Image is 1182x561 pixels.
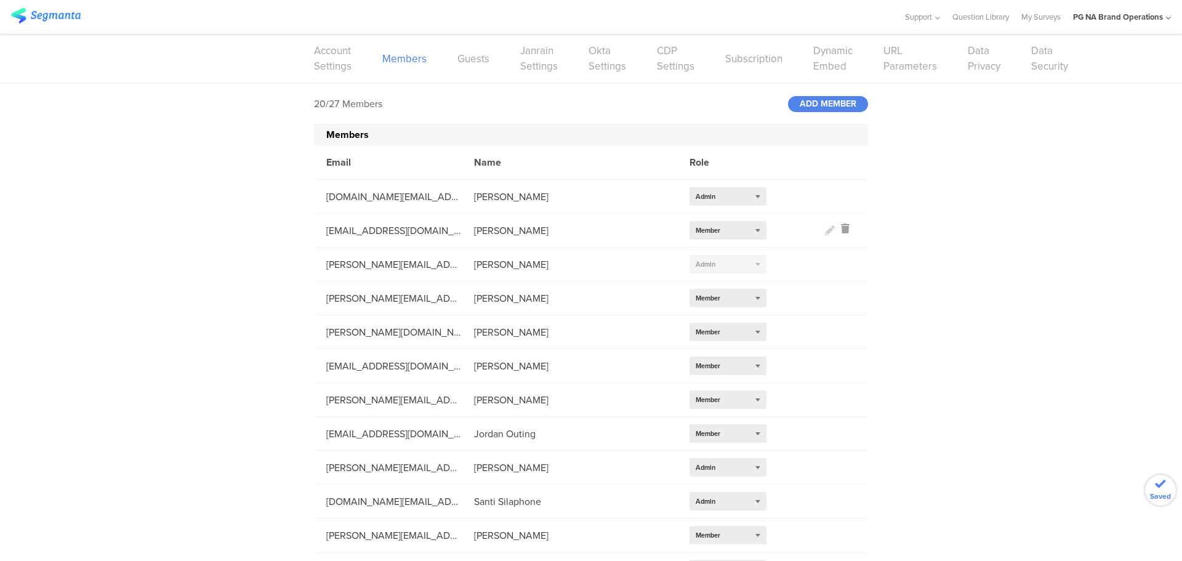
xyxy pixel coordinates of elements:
[1073,11,1163,23] div: PG NA Brand Operations
[677,155,788,169] div: Role
[462,528,677,543] div: [PERSON_NAME]
[11,8,81,23] img: segmanta logo
[696,429,720,438] span: Member
[589,43,626,74] a: Okta Settings
[696,361,720,371] span: Member
[457,51,489,67] a: Guests
[314,257,462,272] div: [PERSON_NAME][EMAIL_ADDRESS][DOMAIN_NAME]
[462,461,677,475] div: [PERSON_NAME]
[788,96,868,112] div: ADD MEMBER
[462,190,677,204] div: [PERSON_NAME]
[696,395,720,405] span: Member
[657,43,694,74] a: CDP Settings
[314,359,462,373] div: [EMAIL_ADDRESS][DOMAIN_NAME]
[462,359,677,373] div: [PERSON_NAME]
[314,427,462,441] div: [EMAIL_ADDRESS][DOMAIN_NAME]
[462,427,677,441] div: Jordan Outing
[314,155,462,169] div: Email
[696,225,720,235] span: Member
[1150,491,1171,502] span: Saved
[696,192,715,201] span: Admin
[314,494,462,509] div: [DOMAIN_NAME][EMAIL_ADDRESS][DOMAIN_NAME]
[462,257,677,272] div: [PERSON_NAME]
[883,43,937,74] a: URL Parameters
[314,224,462,238] div: [EMAIL_ADDRESS][DOMAIN_NAME]
[696,530,720,540] span: Member
[696,259,715,269] span: Admin
[314,43,352,74] a: Account Settings
[314,461,462,475] div: [PERSON_NAME][EMAIL_ADDRESS][DOMAIN_NAME]
[696,327,720,337] span: Member
[462,494,677,509] div: Santi Silaphone
[725,51,782,67] a: Subscription
[905,11,932,23] span: Support
[696,496,715,506] span: Admin
[314,124,868,145] div: Members
[314,291,462,305] div: [PERSON_NAME][EMAIL_ADDRESS][DOMAIN_NAME]
[696,293,720,303] span: Member
[462,291,677,305] div: [PERSON_NAME]
[813,43,853,74] a: Dynamic Embed
[314,325,462,339] div: [PERSON_NAME][DOMAIN_NAME][EMAIL_ADDRESS][DOMAIN_NAME]
[314,97,382,111] div: 20/27 Members
[462,224,677,238] div: [PERSON_NAME]
[1031,43,1068,74] a: Data Security
[314,393,462,407] div: [PERSON_NAME][EMAIL_ADDRESS][DOMAIN_NAME]
[314,190,462,204] div: [DOMAIN_NAME][EMAIL_ADDRESS][DOMAIN_NAME]
[968,43,1000,74] a: Data Privacy
[462,155,677,169] div: Name
[462,393,677,407] div: [PERSON_NAME]
[696,462,715,472] span: Admin
[520,43,558,74] a: Janrain Settings
[462,325,677,339] div: [PERSON_NAME]
[314,528,462,543] div: [PERSON_NAME][EMAIL_ADDRESS][DOMAIN_NAME]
